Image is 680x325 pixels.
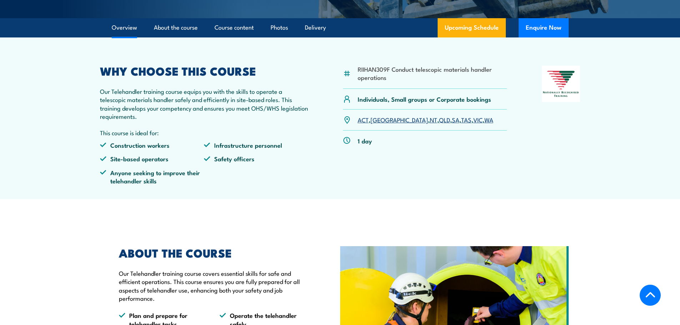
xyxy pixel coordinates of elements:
h2: ABOUT THE COURSE [119,248,307,258]
p: , , , , , , , [358,116,493,124]
a: Delivery [305,18,326,37]
a: Overview [112,18,137,37]
a: TAS [461,115,472,124]
li: Infrastructure personnel [204,141,308,149]
a: Upcoming Schedule [438,18,506,37]
button: Enquire Now [519,18,569,37]
a: [GEOGRAPHIC_DATA] [371,115,428,124]
a: QLD [439,115,450,124]
li: Construction workers [100,141,204,149]
a: WA [484,115,493,124]
a: SA [452,115,459,124]
p: This course is ideal for: [100,128,308,137]
a: About the course [154,18,198,37]
li: Site-based operators [100,154,204,163]
img: Nationally Recognised Training logo. [542,66,580,102]
a: NT [430,115,437,124]
li: Anyone seeking to improve their telehandler skills [100,168,204,185]
a: ACT [358,115,369,124]
p: 1 day [358,137,372,145]
li: Safety officers [204,154,308,163]
h2: WHY CHOOSE THIS COURSE [100,66,308,76]
a: VIC [473,115,483,124]
p: Our Telehandler training course covers essential skills for safe and efficient operations. This c... [119,269,307,303]
li: RIIHAN309F Conduct telescopic materials handler operations [358,65,507,82]
a: Course content [215,18,254,37]
p: Our Telehandler training course equips you with the skills to operate a telescopic materials hand... [100,87,308,121]
p: Individuals, Small groups or Corporate bookings [358,95,491,103]
a: Photos [271,18,288,37]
